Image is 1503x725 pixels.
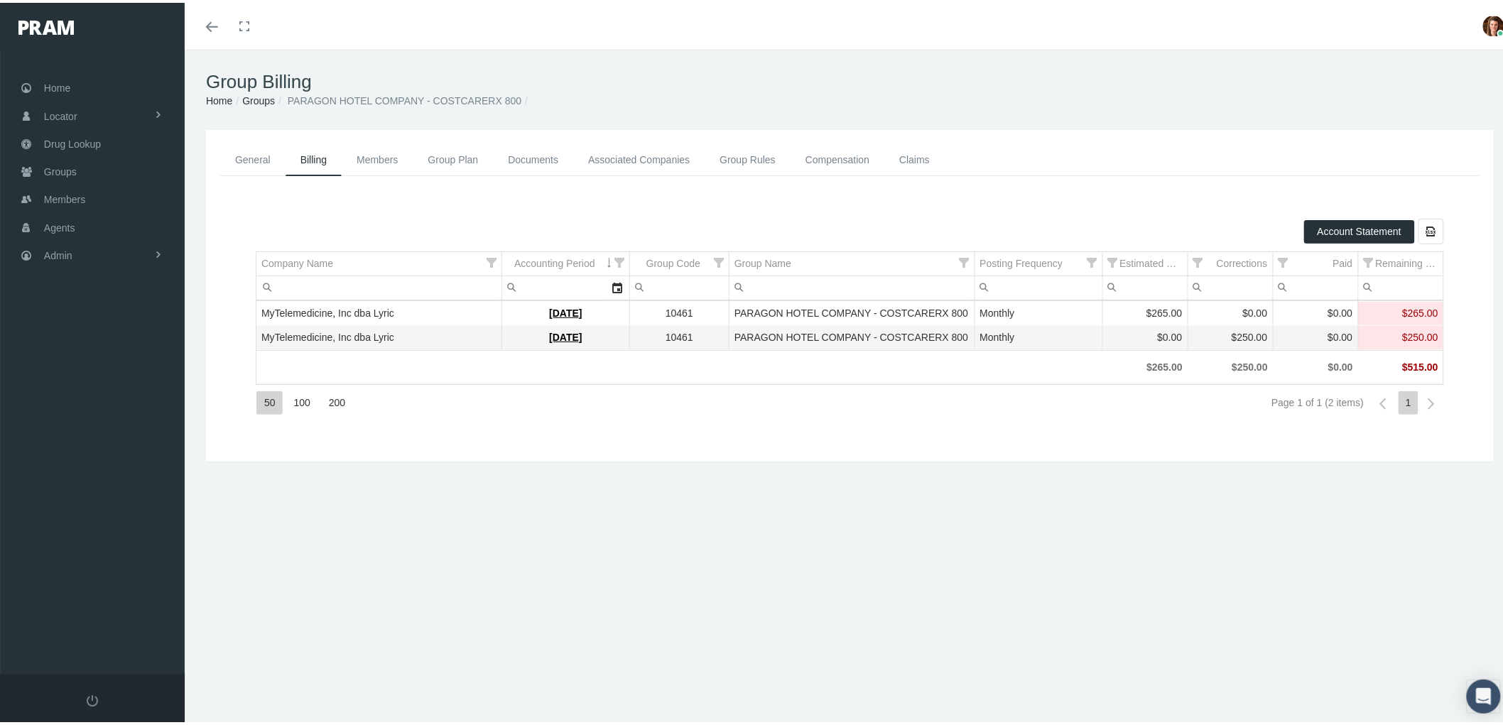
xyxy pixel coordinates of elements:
div: Corrections [1217,254,1268,268]
div: Paid [1333,254,1352,268]
div: $250.00 [1364,328,1439,342]
td: MyTelemedicine, Inc dba Lyric [256,299,502,323]
div: $0.00 [1278,358,1353,371]
a: Home [206,92,232,104]
td: 10461 [630,299,729,323]
input: Filter cell [729,273,975,297]
td: Filter cell [1358,273,1443,298]
div: Posting Frequency [980,254,1063,268]
div: Company Name [261,254,333,268]
input: Filter cell [630,273,729,297]
a: Group Rules [705,141,791,173]
a: Documents [493,141,573,173]
input: Filter cell [1274,273,1358,297]
div: $0.00 [1279,328,1353,342]
a: [DATE] [549,329,582,340]
div: Previous Page [1370,388,1395,413]
div: Next Page [1419,388,1444,413]
div: $250.00 [1193,328,1268,342]
span: Show filter options for column 'Accounting Period' [614,255,624,265]
div: Open Intercom Messenger [1467,677,1501,711]
a: Billing [286,141,342,173]
td: PARAGON HOTEL COMPANY - COSTCARERX 800 [729,299,975,323]
div: Items per page: 100 [286,388,318,412]
div: Page Navigation [256,381,1444,420]
div: Account Statement [1304,217,1415,241]
td: Filter cell [975,273,1102,298]
a: Associated Companies [573,141,705,173]
td: 10461 [630,323,729,347]
td: Column Posting Frequency [975,249,1102,273]
div: $0.00 [1193,304,1268,317]
td: Column Paid [1273,249,1358,273]
div: $515.00 [1363,358,1438,371]
span: Drug Lookup [44,128,101,155]
span: Members [44,183,85,210]
div: Data grid toolbar [256,216,1444,241]
td: Monthly [975,323,1102,347]
div: Estimated Premium Due [1120,254,1183,268]
span: Show filter options for column 'Paid' [1279,255,1288,265]
div: $0.00 [1108,328,1183,342]
span: Account Statement [1318,223,1401,234]
span: Locator [44,100,77,127]
div: Group Name [734,254,791,268]
span: Groups [44,156,77,182]
a: Compensation [791,141,884,173]
a: Members [342,141,413,173]
td: Monthly [975,299,1102,323]
td: Filter cell [256,273,502,298]
div: Data grid [256,216,1444,420]
div: Items per page: 50 [256,388,283,412]
span: PARAGON HOTEL COMPANY - COSTCARERX 800 [288,92,521,104]
td: Filter cell [1102,273,1188,298]
span: Admin [44,239,72,266]
div: Remaining Balance [1376,254,1439,268]
a: Claims [884,141,945,173]
div: Page 1 [1399,388,1418,412]
span: Show filter options for column 'Estimated Premium Due' [1108,255,1118,265]
td: Column Accounting Period [502,249,630,273]
div: $265.00 [1364,304,1439,317]
div: $250.00 [1193,358,1268,371]
div: Group Code [646,254,700,268]
span: Show filter options for column 'Corrections' [1193,255,1203,265]
div: $265.00 [1108,304,1183,317]
a: General [220,141,286,173]
div: $0.00 [1279,304,1353,317]
td: Column Estimated Premium Due [1102,249,1188,273]
img: PRAM_20_x_78.png [18,18,74,32]
div: Items per page: 200 [321,388,352,412]
div: $265.00 [1107,358,1183,371]
span: Home [44,72,70,99]
td: Column Remaining Balance [1358,249,1443,273]
a: Groups [242,92,275,104]
div: Accounting Period [514,254,595,268]
div: Page 1 of 1 (2 items) [1271,394,1364,405]
input: Filter cell [256,273,501,297]
a: Group Plan [413,141,494,173]
span: Show filter options for column 'Group Code' [714,255,724,265]
td: Column Company Name [256,249,502,273]
span: Show filter options for column 'Company Name' [487,255,497,265]
td: Filter cell [630,273,729,298]
a: [DATE] [549,305,582,316]
td: Filter cell [729,273,975,298]
td: Filter cell [1188,273,1273,298]
input: Filter cell [1103,273,1188,297]
div: Export all data to Excel [1418,216,1444,241]
span: Show filter options for column 'Group Name' [960,255,970,265]
td: Column Group Code [630,249,729,273]
input: Filter cell [975,273,1102,297]
input: Filter cell [502,273,605,297]
span: Agents [44,212,75,239]
span: Show filter options for column 'Remaining Balance' [1364,255,1374,265]
td: Column Corrections [1188,249,1273,273]
td: Filter cell [1273,273,1358,298]
input: Filter cell [1188,273,1273,297]
div: Select [605,273,629,297]
h1: Group Billing [206,68,1494,90]
span: Show filter options for column 'Posting Frequency' [1087,255,1097,265]
input: Filter cell [1359,273,1444,297]
td: PARAGON HOTEL COMPANY - COSTCARERX 800 [729,323,975,347]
